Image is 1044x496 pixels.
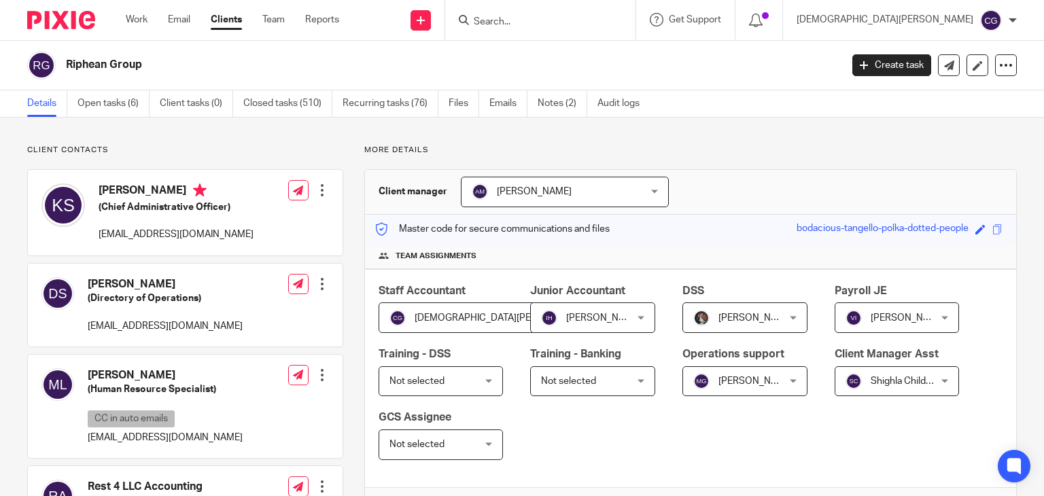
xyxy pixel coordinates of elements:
[682,349,784,359] span: Operations support
[693,373,710,389] img: svg%3E
[389,440,445,449] span: Not selected
[88,277,243,291] h4: [PERSON_NAME]
[497,187,572,196] span: [PERSON_NAME]
[669,15,721,24] span: Get Support
[211,13,242,26] a: Clients
[415,313,591,323] span: [DEMOGRAPHIC_DATA][PERSON_NAME]
[541,376,596,386] span: Not selected
[379,285,466,296] span: Staff Accountant
[77,90,150,117] a: Open tasks (6)
[379,185,447,198] h3: Client manager
[88,383,243,396] h5: (Human Resource Specialist)
[343,90,438,117] a: Recurring tasks (76)
[99,228,254,241] p: [EMAIL_ADDRESS][DOMAIN_NAME]
[168,13,190,26] a: Email
[472,183,488,200] img: svg%3E
[718,376,793,386] span: [PERSON_NAME]
[99,183,254,200] h4: [PERSON_NAME]
[835,349,939,359] span: Client Manager Asst
[871,376,939,386] span: Shighla Childers
[541,310,557,326] img: svg%3E
[41,183,85,227] img: svg%3E
[530,349,621,359] span: Training - Banking
[530,285,625,296] span: Junior Accountant
[846,373,862,389] img: svg%3E
[597,90,650,117] a: Audit logs
[88,480,243,494] h4: Rest 4 LLC Accounting
[99,200,254,214] h5: (Chief Administrative Officer)
[682,285,704,296] span: DSS
[27,51,56,79] img: svg%3E
[489,90,527,117] a: Emails
[41,368,74,401] img: svg%3E
[980,10,1002,31] img: svg%3E
[364,145,1017,156] p: More details
[852,54,931,76] a: Create task
[538,90,587,117] a: Notes (2)
[375,222,610,236] p: Master code for secure communications and files
[379,349,451,359] span: Training - DSS
[27,145,343,156] p: Client contacts
[449,90,479,117] a: Files
[126,13,147,26] a: Work
[88,410,175,427] p: CC in auto emails
[88,319,243,333] p: [EMAIL_ADDRESS][DOMAIN_NAME]
[693,310,710,326] img: Profile%20picture%20JUS.JPG
[797,222,969,237] div: bodacious-tangello-polka-dotted-people
[88,431,243,444] p: [EMAIL_ADDRESS][DOMAIN_NAME]
[472,16,595,29] input: Search
[243,90,332,117] a: Closed tasks (510)
[835,285,887,296] span: Payroll JE
[27,90,67,117] a: Details
[396,251,476,262] span: Team assignments
[389,376,445,386] span: Not selected
[389,310,406,326] img: svg%3E
[66,58,679,72] h2: Riphean Group
[193,183,207,197] i: Primary
[160,90,233,117] a: Client tasks (0)
[305,13,339,26] a: Reports
[88,291,243,305] h5: (Directory of Operations)
[27,11,95,29] img: Pixie
[846,310,862,326] img: svg%3E
[379,412,451,423] span: GCS Assignee
[88,368,243,383] h4: [PERSON_NAME]
[262,13,285,26] a: Team
[566,313,641,323] span: [PERSON_NAME]
[871,313,945,323] span: [PERSON_NAME]
[718,313,793,323] span: [PERSON_NAME]
[797,13,973,26] p: [DEMOGRAPHIC_DATA][PERSON_NAME]
[41,277,74,310] img: svg%3E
